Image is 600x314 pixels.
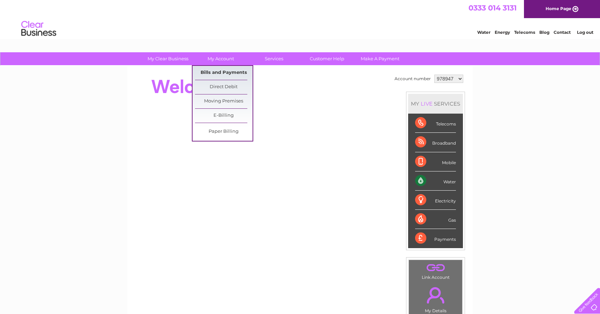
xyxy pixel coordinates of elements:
[393,73,433,85] td: Account number
[415,152,456,171] div: Mobile
[195,66,253,80] a: Bills and Payments
[195,94,253,108] a: Moving Premises
[195,109,253,123] a: E-Billing
[415,210,456,229] div: Gas
[411,262,460,274] a: .
[554,30,571,35] a: Contact
[415,191,456,210] div: Electricity
[415,114,456,133] div: Telecoms
[408,94,463,114] div: MY SERVICES
[577,30,593,35] a: Log out
[195,80,253,94] a: Direct Debit
[514,30,535,35] a: Telecoms
[419,100,434,107] div: LIVE
[495,30,510,35] a: Energy
[139,52,197,65] a: My Clear Business
[411,283,460,307] a: .
[415,229,456,248] div: Payments
[21,18,57,39] img: logo.png
[415,171,456,191] div: Water
[136,4,465,34] div: Clear Business is a trading name of Verastar Limited (registered in [GEOGRAPHIC_DATA] No. 3667643...
[245,52,303,65] a: Services
[415,133,456,152] div: Broadband
[539,30,549,35] a: Blog
[195,125,253,139] a: Paper Billing
[408,260,463,282] td: Link Account
[192,52,250,65] a: My Account
[351,52,409,65] a: Make A Payment
[298,52,356,65] a: Customer Help
[477,30,490,35] a: Water
[468,3,517,12] a: 0333 014 3131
